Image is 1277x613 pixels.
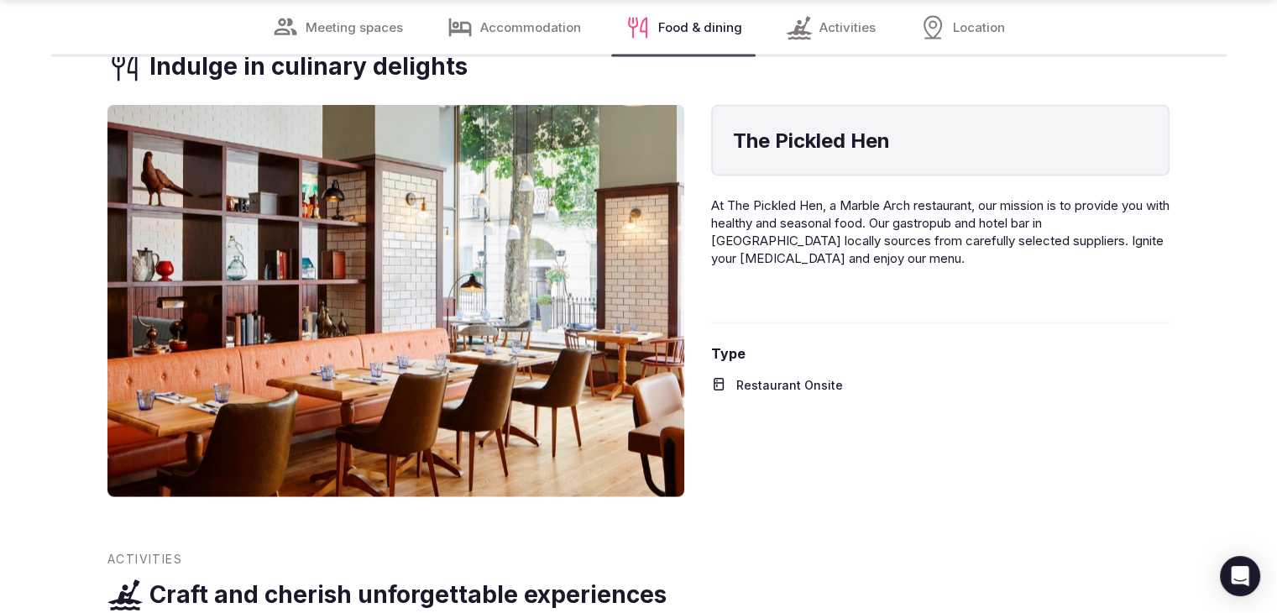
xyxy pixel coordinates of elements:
span: Location [953,18,1005,36]
span: Meeting spaces [306,18,403,36]
span: Food & dining [658,18,742,36]
span: Accommodation [480,18,581,36]
span: Activities [107,550,182,567]
span: At The Pickled Hen, a Marble Arch restaurant, our mission is to provide you with healthy and seas... [711,196,1170,265]
span: Type [711,343,1170,362]
img: Gallery image 1 [107,104,684,496]
h3: Indulge in culinary delights [149,50,468,82]
span: Activities [819,18,876,36]
h3: Craft and cherish unforgettable experiences [149,578,667,610]
h4: The Pickled Hen [733,126,1148,155]
span: Restaurant Onsite [736,376,843,393]
div: Open Intercom Messenger [1220,556,1260,596]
